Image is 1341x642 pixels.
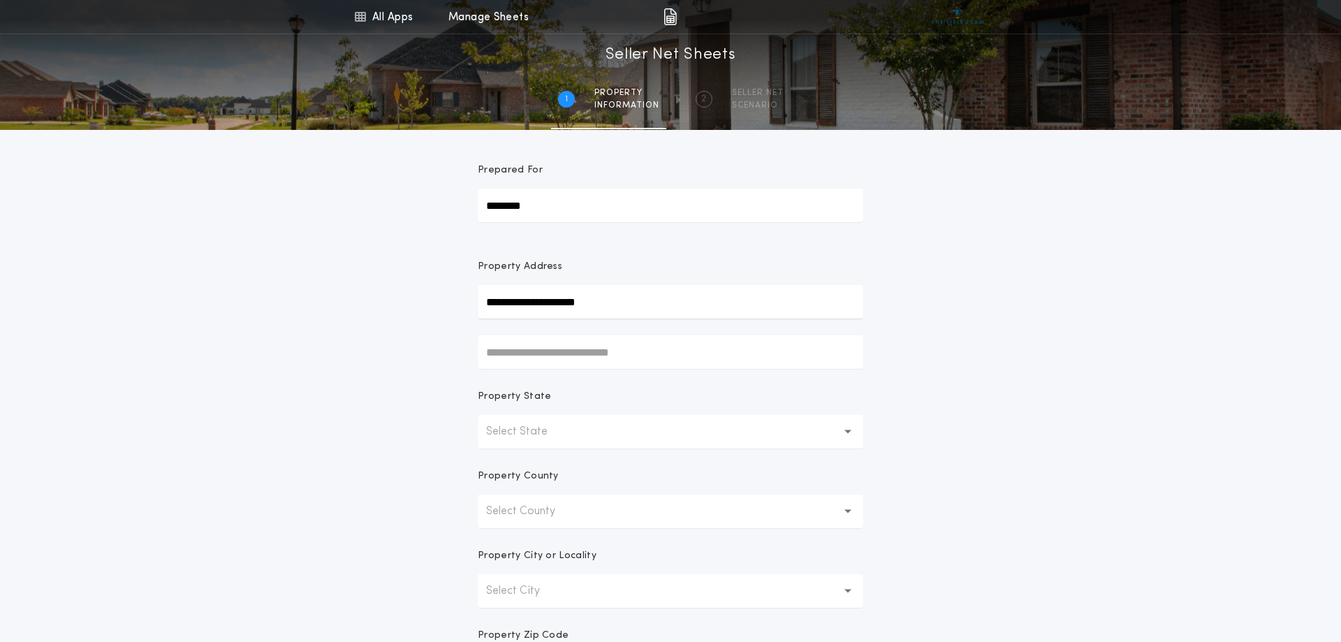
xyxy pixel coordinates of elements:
[664,8,677,25] img: img
[478,469,559,483] p: Property County
[606,44,736,66] h1: Seller Net Sheets
[478,495,863,528] button: Select County
[478,260,863,274] p: Property Address
[478,549,596,563] p: Property City or Locality
[732,87,784,99] span: SELLER NET
[932,10,984,24] img: vs-icon
[701,94,706,105] h2: 2
[486,583,562,599] p: Select City
[594,100,659,111] span: information
[478,574,863,608] button: Select City
[478,415,863,448] button: Select State
[486,503,578,520] p: Select County
[478,163,543,177] p: Prepared For
[565,94,568,105] h2: 1
[594,87,659,99] span: Property
[486,423,570,440] p: Select State
[478,189,863,222] input: Prepared For
[732,100,784,111] span: SCENARIO
[478,390,551,404] p: Property State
